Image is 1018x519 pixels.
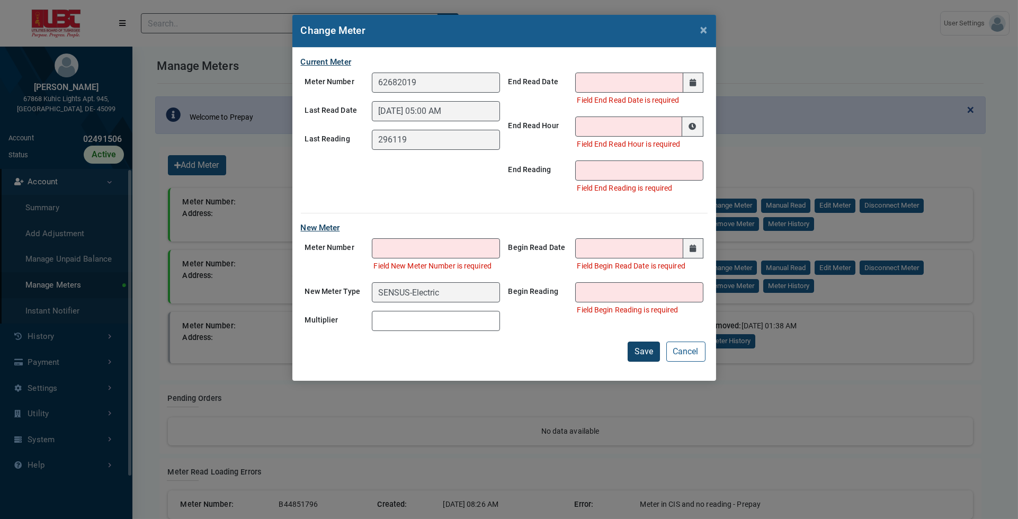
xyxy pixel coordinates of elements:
[372,258,500,274] li: Field New Meter Number is required
[575,137,703,152] li: Field End Read Hour is required
[302,73,369,93] label: Meter Number
[575,93,703,108] li: Field End Read Date is required
[302,130,369,150] label: Last Reading
[575,181,703,196] li: Field End Reading is required
[575,258,703,274] li: Field Begin Read Date is required
[302,282,369,302] label: New Meter Type
[301,56,708,68] legend: Current Meter
[506,282,573,318] label: Begin Reading
[302,101,369,121] label: Last Read Date
[506,117,573,152] label: End Read Hour
[301,23,365,39] h2: Change Meter
[506,73,573,108] label: End Read Date
[301,222,708,234] legend: New Meter
[302,238,369,274] label: Meter Number
[701,22,708,37] span: ×
[506,238,573,274] label: Begin Read Date
[692,15,716,44] button: Close
[575,302,703,318] li: Field Begin Reading is required
[666,342,706,362] button: Cancel
[506,160,573,196] label: End Reading
[628,342,660,362] button: Save
[302,311,369,331] label: Multiplier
